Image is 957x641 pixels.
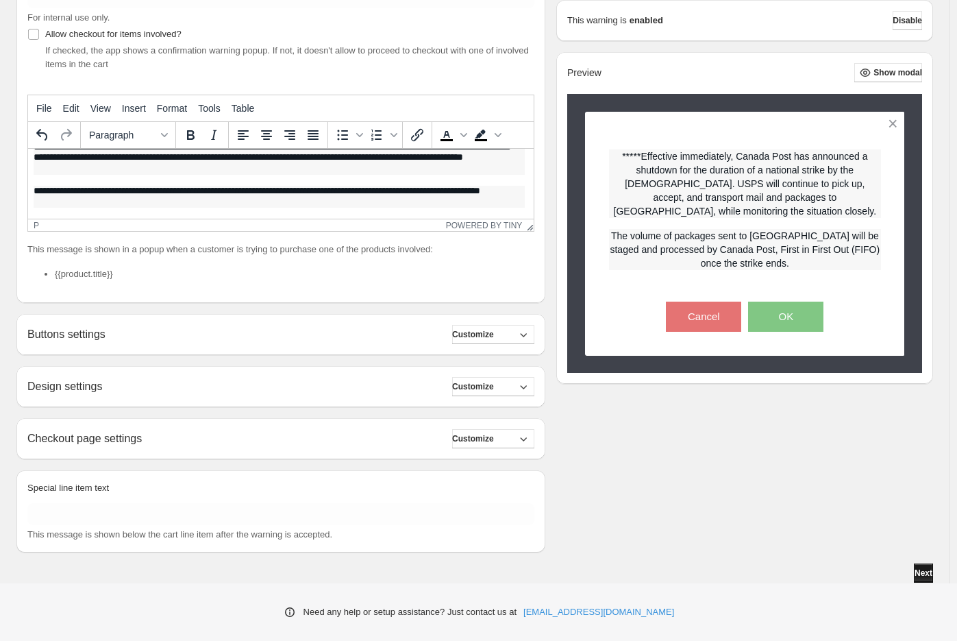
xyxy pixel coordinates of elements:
[36,103,52,114] span: File
[609,229,881,270] p: The volume of packages sent to [GEOGRAPHIC_DATA] will be staged and processed by Canada Post, Fir...
[365,123,399,147] div: Numbered list
[567,67,601,79] h2: Preview
[452,381,494,392] span: Customize
[452,325,534,344] button: Customize
[90,103,111,114] span: View
[27,243,534,256] p: This message is shown in a popup when a customer is trying to purchase one of the products involved:
[27,12,110,23] span: For internal use only.
[202,123,225,147] button: Italic
[609,149,881,218] p: *****Effective immediately, Canada Post has announced a shutdown for the duration of a national s...
[34,221,39,230] div: p
[255,123,278,147] button: Align center
[522,219,534,231] div: Resize
[45,29,182,39] span: Allow checkout for items involved?
[435,123,469,147] div: Text color
[232,123,255,147] button: Align left
[331,123,365,147] div: Bullet list
[893,11,922,30] button: Disable
[28,149,534,219] iframe: Rich Text Area
[301,123,325,147] button: Justify
[84,123,173,147] button: Formats
[27,380,102,393] h2: Design settings
[748,302,823,332] button: OK
[27,529,332,540] span: This message is shown below the cart line item after the warning is accepted.
[452,377,534,396] button: Customize
[452,429,534,448] button: Customize
[406,123,429,147] button: Insert/edit link
[523,605,674,619] a: [EMAIL_ADDRESS][DOMAIN_NAME]
[914,564,933,583] button: Next
[54,123,77,147] button: Redo
[198,103,221,114] span: Tools
[63,103,79,114] span: Edit
[452,433,494,444] span: Customize
[469,123,504,147] div: Background color
[27,432,142,445] h2: Checkout page settings
[27,483,109,493] span: Special line item text
[232,103,254,114] span: Table
[55,267,534,281] li: {{product.title}}
[27,328,105,341] h2: Buttons settings
[893,15,922,26] span: Disable
[873,67,922,78] span: Show modal
[179,123,202,147] button: Bold
[446,221,523,230] a: Powered by Tiny
[45,45,529,69] span: If checked, the app shows a confirmation warning popup. If not, it doesn't allow to proceed to ch...
[630,14,663,27] strong: enabled
[157,103,187,114] span: Format
[89,130,156,141] span: Paragraph
[854,63,922,82] button: Show modal
[567,14,627,27] p: This warning is
[278,123,301,147] button: Align right
[452,329,494,340] span: Customize
[31,123,54,147] button: Undo
[122,103,146,114] span: Insert
[915,568,932,579] span: Next
[666,302,741,332] button: Cancel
